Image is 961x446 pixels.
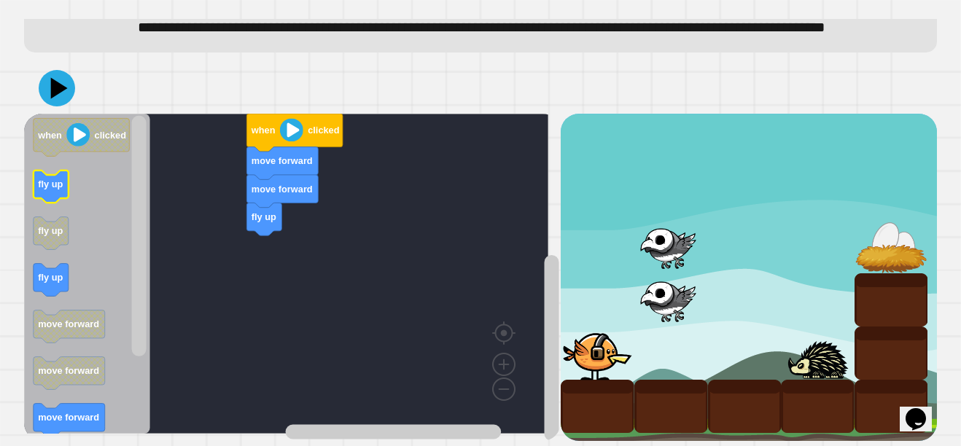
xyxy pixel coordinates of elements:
text: move forward [252,155,313,166]
text: move forward [38,412,99,423]
iframe: chat widget [900,388,946,431]
div: Blockly Workspace [24,114,561,442]
text: when [37,129,62,140]
text: clicked [308,125,339,136]
text: fly up [252,211,276,222]
text: when [251,125,276,136]
text: move forward [252,183,313,194]
text: move forward [38,365,99,376]
text: clicked [95,129,126,140]
text: fly up [38,272,63,283]
text: move forward [38,318,99,329]
text: fly up [38,225,63,236]
text: fly up [38,179,63,189]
